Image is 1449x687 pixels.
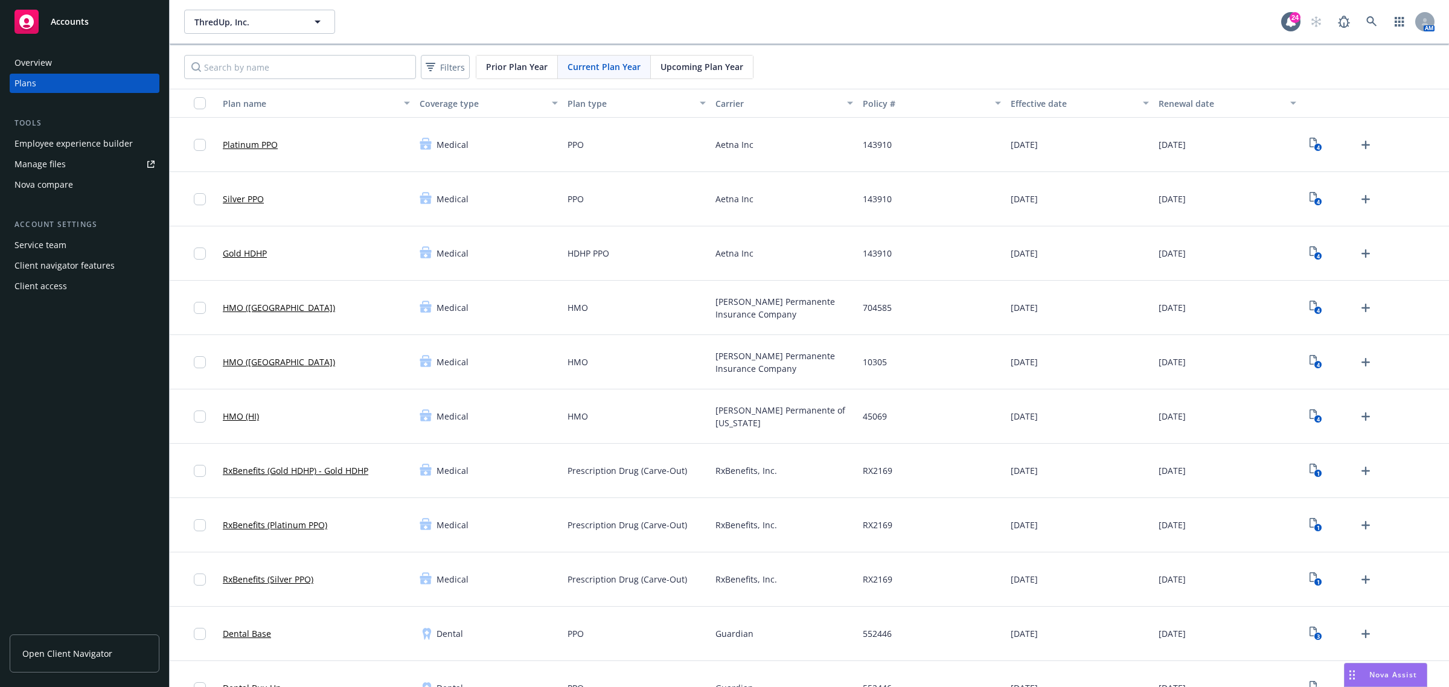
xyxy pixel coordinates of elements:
a: Report a Bug [1332,10,1356,34]
span: 143910 [863,193,892,205]
text: 4 [1316,307,1319,315]
span: [PERSON_NAME] Permanente Insurance Company [715,350,854,375]
a: Silver PPO [223,193,264,205]
text: 1 [1316,578,1319,586]
span: Medical [437,356,469,368]
a: Employee experience builder [10,134,159,153]
div: Drag to move [1345,663,1360,686]
input: Toggle Row Selected [194,248,206,260]
div: Carrier [715,97,840,110]
div: Plans [14,74,36,93]
span: [DATE] [1159,464,1186,477]
input: Toggle Row Selected [194,139,206,151]
span: [DATE] [1159,138,1186,151]
a: View Plan Documents [1306,570,1325,589]
span: Guardian [715,627,753,640]
span: RxBenefits, Inc. [715,573,777,586]
span: 143910 [863,138,892,151]
span: [DATE] [1159,301,1186,314]
input: Toggle Row Selected [194,411,206,423]
span: [DATE] [1011,627,1038,640]
span: [DATE] [1011,193,1038,205]
span: RX2169 [863,464,892,477]
text: 4 [1316,361,1319,369]
span: [DATE] [1011,247,1038,260]
span: HMO [568,356,588,368]
span: RxBenefits, Inc. [715,464,777,477]
span: [DATE] [1011,573,1038,586]
span: [DATE] [1159,573,1186,586]
span: Prescription Drug (Carve-Out) [568,464,687,477]
span: 45069 [863,410,887,423]
span: RxBenefits, Inc. [715,519,777,531]
a: Accounts [10,5,159,39]
span: RX2169 [863,573,892,586]
span: Upcoming Plan Year [661,60,743,73]
button: Filters [421,55,470,79]
a: Client navigator features [10,256,159,275]
span: RX2169 [863,519,892,531]
a: Upload Plan Documents [1356,570,1375,589]
span: Aetna Inc [715,247,753,260]
span: PPO [568,193,584,205]
div: Policy # [863,97,988,110]
a: Plans [10,74,159,93]
span: Filters [440,61,465,74]
span: [DATE] [1159,247,1186,260]
a: Client access [10,276,159,296]
span: ThredUp, Inc. [194,16,299,28]
div: Renewal date [1159,97,1284,110]
text: 4 [1316,415,1319,423]
a: Dental Base [223,627,271,640]
span: Filters [423,59,467,76]
a: Upload Plan Documents [1356,298,1375,318]
div: Effective date [1011,97,1136,110]
span: PPO [568,138,584,151]
span: Dental [437,627,463,640]
a: Upload Plan Documents [1356,516,1375,535]
button: Nova Assist [1344,663,1427,687]
span: [DATE] [1011,301,1038,314]
a: Gold HDHP [223,247,267,260]
div: 24 [1290,12,1300,23]
input: Toggle Row Selected [194,574,206,586]
span: [DATE] [1011,464,1038,477]
span: Prior Plan Year [486,60,548,73]
span: [DATE] [1159,627,1186,640]
span: [DATE] [1159,356,1186,368]
a: Upload Plan Documents [1356,190,1375,209]
a: Upload Plan Documents [1356,461,1375,481]
span: Medical [437,138,469,151]
div: Plan name [223,97,397,110]
a: View Plan Documents [1306,190,1325,209]
button: Coverage type [415,89,563,118]
a: Platinum PPO [223,138,278,151]
a: View Plan Documents [1306,624,1325,644]
span: Accounts [51,17,89,27]
a: Upload Plan Documents [1356,624,1375,644]
a: HMO ([GEOGRAPHIC_DATA]) [223,301,335,314]
input: Search by name [184,55,416,79]
a: Upload Plan Documents [1356,407,1375,426]
span: Prescription Drug (Carve-Out) [568,519,687,531]
span: Medical [437,464,469,477]
input: Toggle Row Selected [194,193,206,205]
a: View Plan Documents [1306,407,1325,426]
div: Manage files [14,155,66,174]
span: Medical [437,247,469,260]
text: 4 [1316,144,1319,152]
text: 1 [1316,524,1319,532]
span: [DATE] [1011,410,1038,423]
span: [DATE] [1159,193,1186,205]
a: RxBenefits (Gold HDHP) - Gold HDHP [223,464,368,477]
a: View Plan Documents [1306,298,1325,318]
span: [DATE] [1011,519,1038,531]
a: Nova compare [10,175,159,194]
a: View Plan Documents [1306,516,1325,535]
input: Toggle Row Selected [194,519,206,531]
span: HDHP PPO [568,247,609,260]
a: RxBenefits (Platinum PPO) [223,519,327,531]
a: View Plan Documents [1306,135,1325,155]
button: ThredUp, Inc. [184,10,335,34]
a: View Plan Documents [1306,353,1325,372]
